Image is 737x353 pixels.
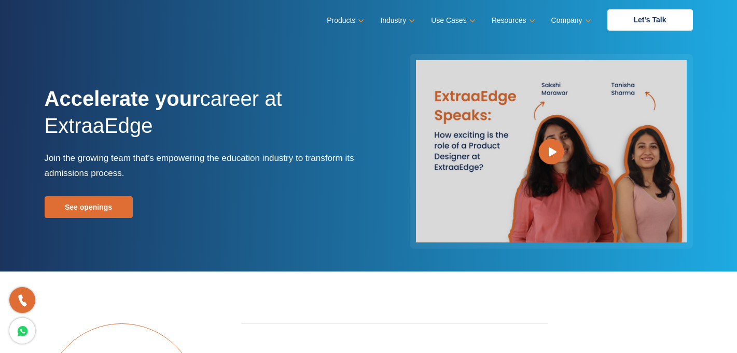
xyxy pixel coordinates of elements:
[431,13,473,28] a: Use Cases
[380,13,413,28] a: Industry
[45,87,200,110] strong: Accelerate your
[551,13,589,28] a: Company
[492,13,533,28] a: Resources
[607,9,693,31] a: Let’s Talk
[45,196,133,218] a: See openings
[45,85,361,151] h1: career at ExtraaEdge
[327,13,362,28] a: Products
[45,151,361,181] p: Join the growing team that’s empowering the education industry to transform its admissions process.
